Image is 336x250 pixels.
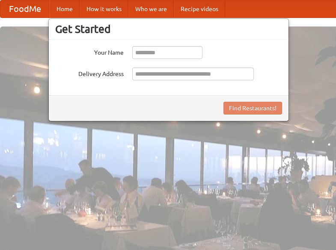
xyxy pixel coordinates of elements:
[0,0,50,18] a: FoodMe
[80,0,128,18] a: How it works
[55,23,282,35] h3: Get Started
[50,0,80,18] a: Home
[223,102,282,115] button: Find Restaurants!
[128,0,174,18] a: Who we are
[55,46,124,57] label: Your Name
[55,68,124,78] label: Delivery Address
[174,0,225,18] a: Recipe videos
